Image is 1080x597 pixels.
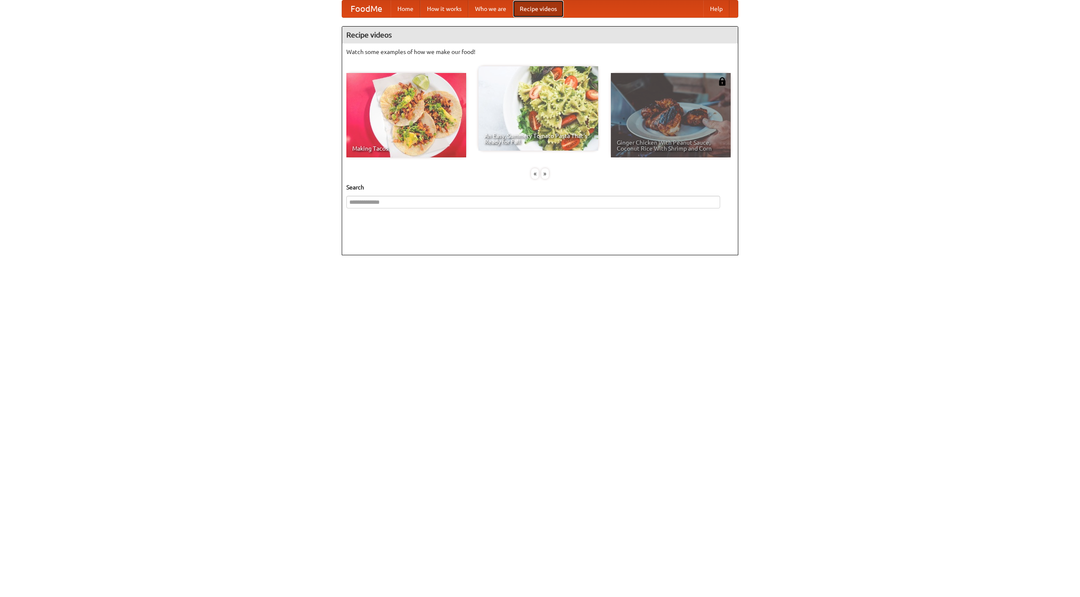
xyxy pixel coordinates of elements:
div: « [531,168,539,179]
span: Making Tacos [352,146,460,151]
h4: Recipe videos [342,27,738,43]
a: Recipe videos [513,0,564,17]
a: An Easy, Summery Tomato Pasta That's Ready for Fall [478,66,598,151]
a: FoodMe [342,0,391,17]
a: Making Tacos [346,73,466,157]
a: How it works [420,0,468,17]
a: Who we are [468,0,513,17]
img: 483408.png [718,77,726,86]
div: » [541,168,549,179]
a: Home [391,0,420,17]
a: Help [703,0,729,17]
span: An Easy, Summery Tomato Pasta That's Ready for Fall [484,133,592,145]
p: Watch some examples of how we make our food! [346,48,734,56]
h5: Search [346,183,734,192]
